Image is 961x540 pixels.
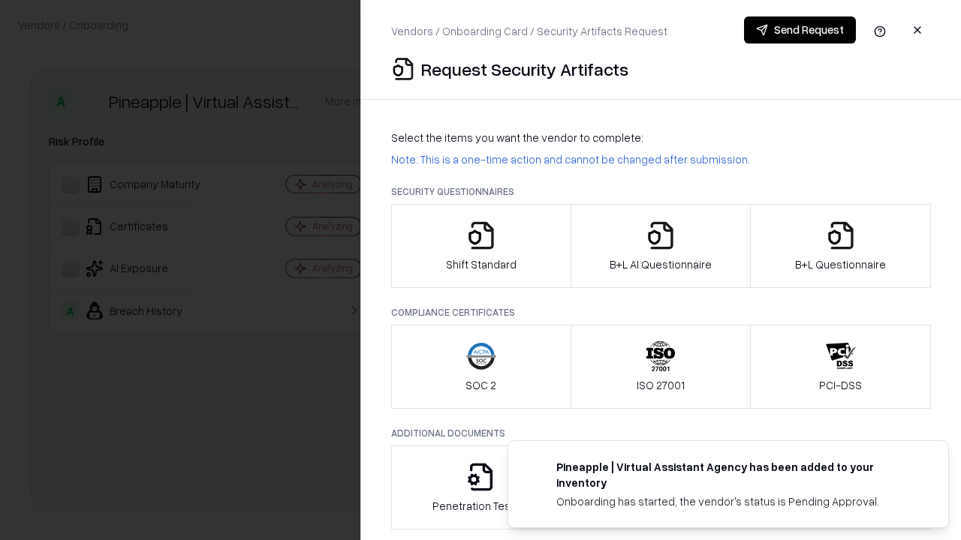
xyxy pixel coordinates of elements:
[446,256,517,272] p: Shift Standard
[610,256,712,272] p: B+L AI Questionnaire
[432,498,529,514] p: Penetration Testing
[819,377,862,393] p: PCI-DSS
[391,427,931,439] p: Additional Documents
[750,325,931,409] button: PCI-DSS
[465,377,496,393] p: SOC 2
[391,151,931,167] p: Note: This is a one-time action and cannot be changed after submission.
[637,377,685,393] p: ISO 27001
[391,445,571,529] button: Penetration Testing
[391,325,571,409] button: SOC 2
[571,204,752,288] button: B+L AI Questionnaire
[571,325,752,409] button: ISO 27001
[391,306,931,319] p: Compliance Certificates
[421,57,628,81] p: Request Security Artifacts
[556,459,912,490] div: Pineapple | Virtual Assistant Agency has been added to your inventory
[391,185,931,198] p: Security Questionnaires
[391,23,667,39] p: Vendors / Onboarding Card / Security Artifacts Request
[391,130,931,145] p: Select the items you want the vendor to complete:
[795,256,886,272] p: B+L Questionnaire
[391,204,571,288] button: Shift Standard
[744,16,856,43] button: Send Request
[526,459,544,477] img: trypineapple.com
[750,204,931,288] button: B+L Questionnaire
[556,493,912,509] div: Onboarding has started, the vendor's status is Pending Approval.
